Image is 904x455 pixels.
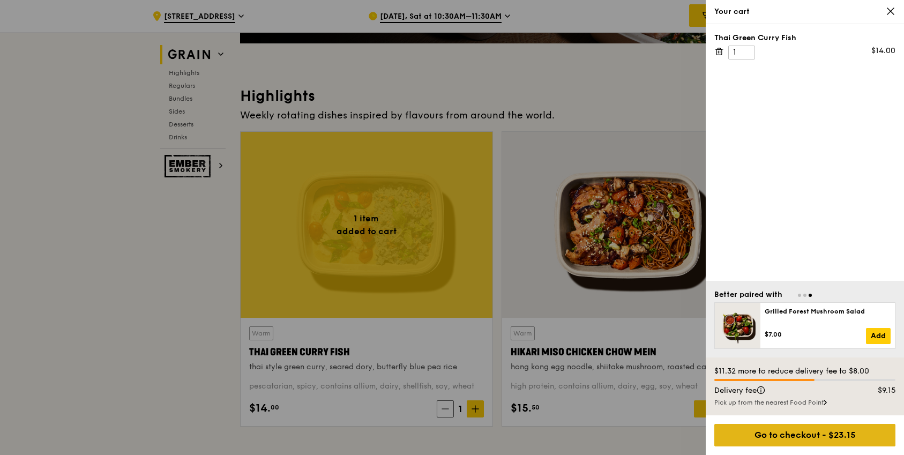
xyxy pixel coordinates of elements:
[809,294,812,297] span: Go to slide 3
[765,307,891,316] div: Grilled Forest Mushroom Salad
[871,46,895,56] div: $14.00
[714,6,895,17] div: Your cart
[803,294,806,297] span: Go to slide 2
[765,330,866,339] div: $7.00
[714,33,895,43] div: Thai Green Curry Fish
[708,385,854,396] div: Delivery fee
[866,328,891,344] a: Add
[798,294,801,297] span: Go to slide 1
[714,398,895,407] div: Pick up from the nearest Food Point
[714,366,895,377] div: $11.32 more to reduce delivery fee to $8.00
[714,289,782,300] div: Better paired with
[714,424,895,446] div: Go to checkout - $23.15
[854,385,902,396] div: $9.15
